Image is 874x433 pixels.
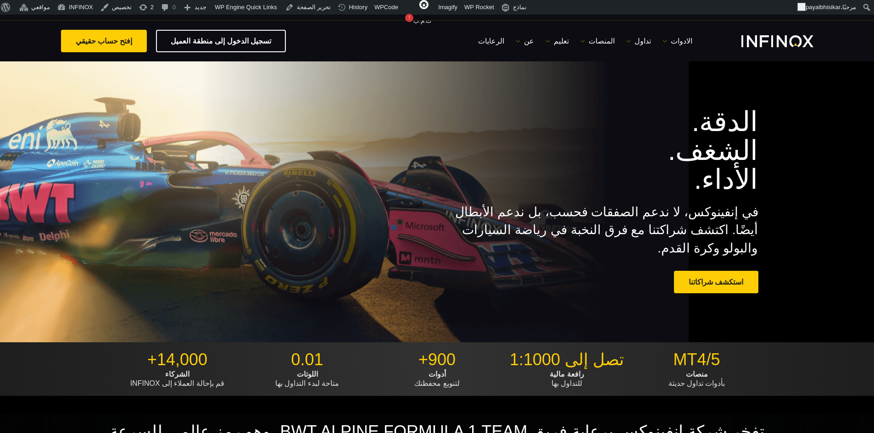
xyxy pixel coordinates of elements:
p: MT4/5 [635,350,758,370]
strong: رافعة مالية [550,370,584,378]
p: 0.01 [246,350,369,370]
strong: اللوتات [297,370,318,378]
p: بأدوات تداول حديثة [635,370,758,388]
a: تسجيل الدخول إلى منطقة العميل [156,30,286,52]
h1: الدقة. الشغف. الأداء. [437,107,758,194]
a: استكشف شراكاتنا [674,271,758,293]
div: ! [405,14,413,22]
span: ت.م.ب [413,17,431,24]
strong: منصات [686,370,708,378]
a: الادوات [662,36,692,47]
p: متاحة لبدء التداول بها [246,370,369,388]
strong: أدوات [429,370,446,378]
a: INFINOX Logo [720,35,813,47]
strong: الشركاء [165,370,189,378]
span: payalbhisikar [806,4,841,11]
a: إفتح حساب حقيقي [61,30,147,52]
a: الرعايات [478,36,504,47]
a: المنصات [580,36,615,47]
p: 14,000+ [116,350,239,370]
p: في إنفينوكس، لا ندعم الصفقات فحسب، بل ندعم الأبطال أيضًا. اكتشف شراكتنا مع فرق النخبة في رياضة ال... [437,203,758,257]
p: تصل إلى 1:1000 [506,350,629,370]
p: قم بإحالة العملاء إلى INFINOX [116,370,239,388]
p: للتداول بها [506,370,629,388]
p: لتنويع محفظتك [376,370,499,388]
p: 900+ [376,350,499,370]
a: تداول [626,36,651,47]
a: عن [516,36,534,47]
a: تعليم [546,36,569,47]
